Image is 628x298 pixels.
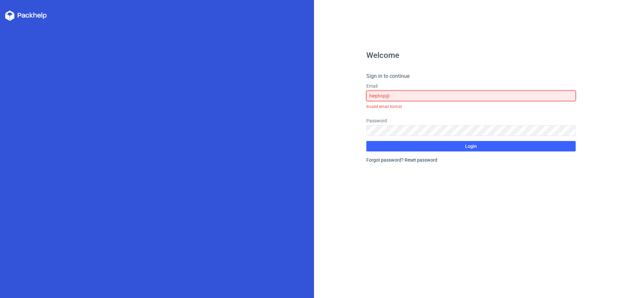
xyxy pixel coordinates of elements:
label: Email [366,83,576,89]
label: Password [366,117,576,124]
button: Login [366,141,576,151]
div: Forgot password? [366,157,576,163]
div: Invalid email format [366,101,576,112]
a: Reset password [405,157,437,163]
h4: Sign in to continue [366,72,576,80]
span: Login [465,144,477,149]
h1: Welcome [366,51,576,59]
